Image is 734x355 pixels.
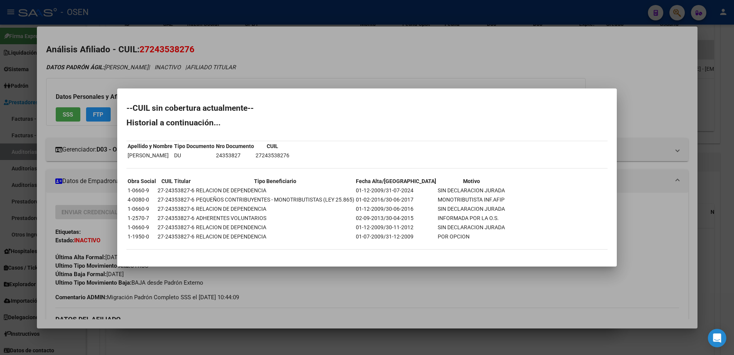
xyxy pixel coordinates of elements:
[127,232,156,241] td: 1-1950-0
[437,232,505,241] td: POR OPCION
[127,205,156,213] td: 1-0660-9
[126,104,608,112] h2: --CUIL sin cobertura actualmente--
[437,223,505,232] td: SIN DECLARACION JURADA
[196,195,355,204] td: PEQUEÑOS CONTRIBUYENTES - MONOTRIBUTISTAS (LEY 25.865)
[157,205,195,213] td: 27-24353827-6
[196,223,355,232] td: RELACION DE DEPENDENCIA
[127,186,156,195] td: 1-0660-9
[196,205,355,213] td: RELACION DE DEPENDENCIA
[216,151,254,160] td: 24353827
[127,177,156,185] th: Obra Social
[708,329,726,347] div: Open Intercom Messenger
[437,214,505,222] td: INFORMADA POR LA O.S.
[437,177,505,185] th: Motivo
[196,186,355,195] td: RELACION DE DEPENDENCIA
[157,232,195,241] td: 27-24353827-6
[437,205,505,213] td: SIN DECLARACION JURADA
[174,142,215,150] th: Tipo Documento
[127,151,173,160] td: [PERSON_NAME]
[355,205,437,213] td: 01-12-2009/30-06-2016
[126,119,608,127] h2: Historial a continuación...
[355,186,437,195] td: 01-12-2009/31-07-2024
[196,214,355,222] td: ADHERENTES VOLUNTARIOS
[174,151,215,160] td: DU
[437,186,505,195] td: SIN DECLARACION JURADA
[255,151,290,160] td: 27243538276
[355,195,437,204] td: 01-02-2016/30-06-2017
[216,142,254,150] th: Nro Documento
[255,142,290,150] th: CUIL
[355,177,437,185] th: Fecha Alta/[GEOGRAPHIC_DATA]
[157,214,195,222] td: 27-24353827-6
[157,186,195,195] td: 27-24353827-6
[355,232,437,241] td: 01-07-2009/31-12-2009
[355,214,437,222] td: 02-09-2013/30-04-2015
[127,142,173,150] th: Apellido y Nombre
[157,177,195,185] th: CUIL Titular
[127,195,156,204] td: 4-0080-0
[157,195,195,204] td: 27-24353827-6
[196,177,355,185] th: Tipo Beneficiario
[157,223,195,232] td: 27-24353827-6
[355,223,437,232] td: 01-12-2009/30-11-2012
[127,223,156,232] td: 1-0660-9
[196,232,355,241] td: RELACION DE DEPENDENCIA
[127,214,156,222] td: 1-2570-7
[437,195,505,204] td: MONOTRIBUTISTA INF.AFIP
